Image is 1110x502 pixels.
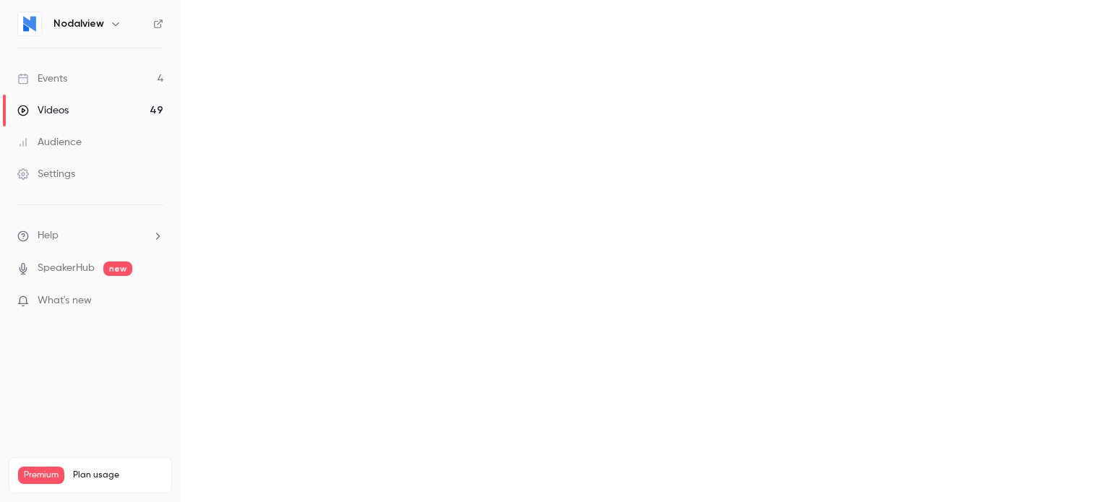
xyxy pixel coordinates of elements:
div: Events [17,72,67,86]
span: Premium [18,467,64,484]
a: SpeakerHub [38,261,95,276]
div: Settings [17,167,75,181]
span: Plan usage [73,469,163,481]
li: help-dropdown-opener [17,228,163,243]
div: Videos [17,103,69,118]
span: What's new [38,293,92,308]
span: Help [38,228,59,243]
h6: Nodalview [53,17,104,31]
span: new [103,261,132,276]
div: Audience [17,135,82,150]
img: Nodalview [18,12,41,35]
